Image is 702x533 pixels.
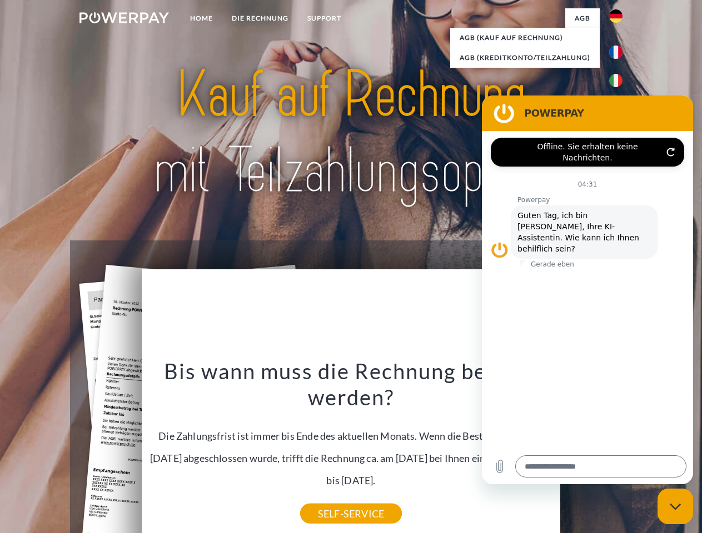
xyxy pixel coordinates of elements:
a: SUPPORT [298,8,351,28]
a: Home [181,8,222,28]
a: AGB (Kauf auf Rechnung) [450,28,600,48]
h3: Bis wann muss die Rechnung bezahlt werden? [148,358,554,411]
a: agb [565,8,600,28]
a: DIE RECHNUNG [222,8,298,28]
img: it [609,74,623,87]
img: fr [609,46,623,59]
iframe: Messaging-Fenster [482,95,693,484]
a: SELF-SERVICE [300,504,402,524]
img: de [609,9,623,23]
img: logo-powerpay-white.svg [79,12,169,23]
a: AGB (Kreditkonto/Teilzahlung) [450,48,600,68]
img: title-powerpay_de.svg [106,53,596,213]
iframe: Schaltfläche zum Öffnen des Messaging-Fensters; Konversation läuft [658,489,693,524]
div: Die Zahlungsfrist ist immer bis Ende des aktuellen Monats. Wenn die Bestellung z.B. am [DATE] abg... [148,358,554,514]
